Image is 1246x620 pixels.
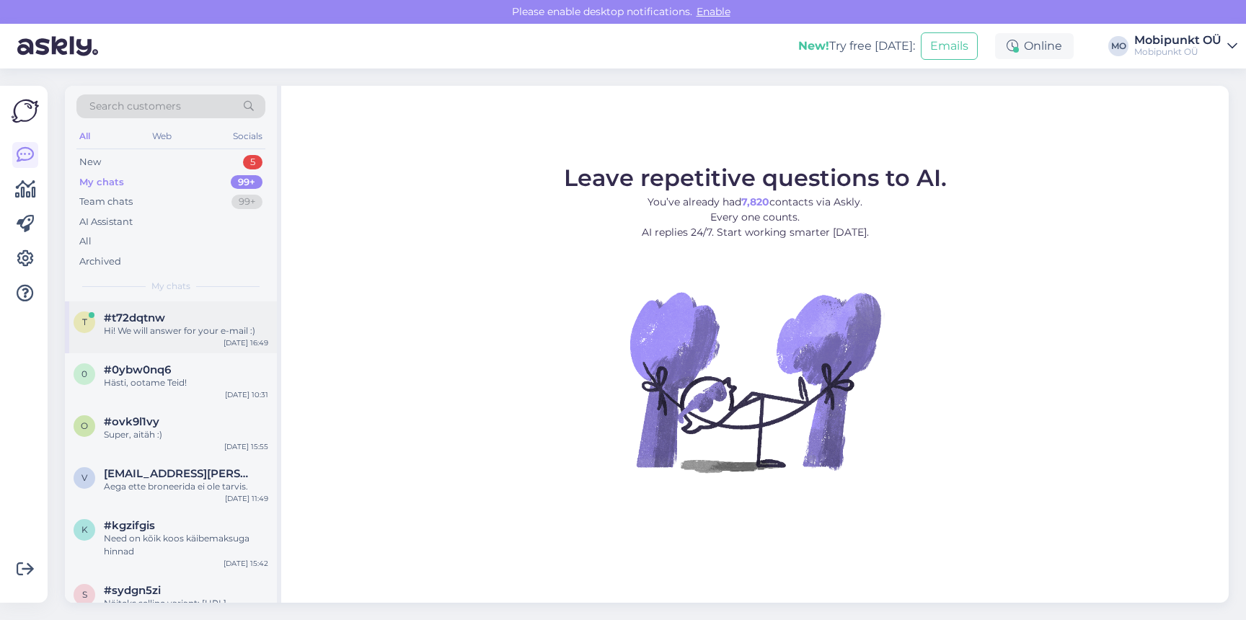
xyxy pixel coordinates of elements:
[225,493,268,504] div: [DATE] 11:49
[79,195,133,209] div: Team chats
[243,155,262,169] div: 5
[82,316,87,327] span: t
[564,195,947,240] p: You’ve already had contacts via Askly. Every one counts. AI replies 24/7. Start working smarter [...
[104,428,268,441] div: Super, aitäh :)
[81,472,87,483] span: v
[224,558,268,569] div: [DATE] 15:42
[230,127,265,146] div: Socials
[79,234,92,249] div: All
[81,420,88,431] span: o
[1108,36,1128,56] div: MO
[151,280,190,293] span: My chats
[76,127,93,146] div: All
[79,155,101,169] div: New
[104,376,268,389] div: Hästi, ootame Teid!
[231,175,262,190] div: 99+
[82,589,87,600] span: s
[149,127,174,146] div: Web
[104,584,161,597] span: #sydgn5zi
[921,32,978,60] button: Emails
[104,532,268,558] div: Need on kõik koos käibemaksuga hinnad
[564,164,947,192] span: Leave repetitive questions to AI.
[104,415,159,428] span: #ovk9l1vy
[79,254,121,269] div: Archived
[1134,46,1221,58] div: Mobipunkt OÜ
[12,97,39,125] img: Askly Logo
[625,252,885,511] img: No Chat active
[81,368,87,379] span: 0
[995,33,1074,59] div: Online
[1134,35,1221,46] div: Mobipunkt OÜ
[798,37,915,55] div: Try free [DATE]:
[798,39,829,53] b: New!
[224,441,268,452] div: [DATE] 15:55
[692,5,735,18] span: Enable
[104,324,268,337] div: Hi! We will answer for your e-mail :)
[79,175,124,190] div: My chats
[104,519,155,532] span: #kgzifgis
[89,99,181,114] span: Search customers
[104,363,171,376] span: #0ybw0nq6
[104,311,165,324] span: #t72dqtnw
[104,467,254,480] span: veiko.germann@gmail.com
[79,215,133,229] div: AI Assistant
[104,480,268,493] div: Aega ette broneerida ei ole tarvis.
[224,337,268,348] div: [DATE] 16:49
[741,195,769,208] b: 7,820
[81,524,88,535] span: k
[225,389,268,400] div: [DATE] 10:31
[1134,35,1237,58] a: Mobipunkt OÜMobipunkt OÜ
[231,195,262,209] div: 99+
